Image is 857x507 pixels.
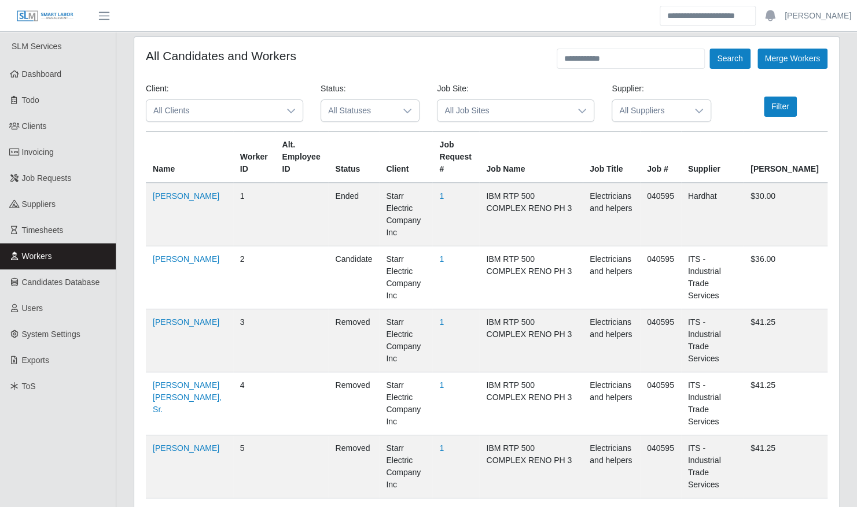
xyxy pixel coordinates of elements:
[146,83,169,95] label: Client:
[22,173,72,183] span: Job Requests
[379,309,432,372] td: Starr Electric Company Inc
[233,372,275,435] td: 4
[233,309,275,372] td: 3
[583,309,640,372] td: Electricians and helpers
[640,183,681,246] td: 040595
[22,356,49,365] span: Exports
[379,132,432,183] th: Client
[233,435,275,498] td: 5
[709,49,750,69] button: Search
[660,6,756,26] input: Search
[22,225,64,235] span: Timesheets
[583,246,640,309] td: Electricians and helpers
[744,132,827,183] th: [PERSON_NAME]
[640,372,681,435] td: 040595
[233,132,275,183] th: Worker ID
[583,372,640,435] td: Electricians and helpers
[640,435,681,498] td: 040595
[22,121,47,131] span: Clients
[744,183,827,246] td: $30.00
[744,435,827,498] td: $41.25
[439,254,444,264] a: 1
[146,100,279,121] span: All Clients
[640,309,681,372] td: 040595
[233,246,275,309] td: 2
[321,83,346,95] label: Status:
[22,147,54,157] span: Invoicing
[153,380,222,414] a: [PERSON_NAME] [PERSON_NAME], Sr.
[328,246,379,309] td: candidate
[681,372,744,435] td: ITS - Industrial Trade Services
[328,309,379,372] td: removed
[328,372,379,435] td: removed
[439,191,444,201] a: 1
[437,100,571,121] span: All Job Sites
[583,435,640,498] td: Electricians and helpers
[379,246,432,309] td: Starr Electric Company Inc
[640,132,681,183] th: Job #
[22,382,36,391] span: ToS
[439,380,444,390] a: 1
[744,309,827,372] td: $41.25
[146,132,233,183] th: Name
[22,251,52,261] span: Workers
[16,10,74,23] img: SLM Logo
[681,132,744,183] th: Supplier
[785,10,851,22] a: [PERSON_NAME]
[764,97,797,117] button: Filter
[153,254,219,264] a: [PERSON_NAME]
[379,183,432,246] td: Starr Electric Company Inc
[757,49,827,69] button: Merge Workers
[681,435,744,498] td: ITS - Industrial Trade Services
[744,246,827,309] td: $36.00
[479,132,583,183] th: Job Name
[22,199,56,209] span: Suppliers
[640,246,681,309] td: 040595
[439,317,444,327] a: 1
[233,183,275,246] td: 1
[432,132,479,183] th: Job Request #
[681,246,744,309] td: ITS - Industrial Trade Services
[439,443,444,453] a: 1
[146,49,296,63] h4: All Candidates and Workers
[479,183,583,246] td: IBM RTP 500 COMPLEX RENO PH 3
[437,83,468,95] label: Job Site:
[22,277,100,287] span: Candidates Database
[153,317,219,327] a: [PERSON_NAME]
[153,443,219,453] a: [PERSON_NAME]
[328,183,379,246] td: ended
[22,95,39,105] span: Todo
[153,191,219,201] a: [PERSON_NAME]
[744,372,827,435] td: $41.25
[612,83,643,95] label: Supplier:
[479,309,583,372] td: IBM RTP 500 COMPLEX RENO PH 3
[583,183,640,246] td: Electricians and helpers
[321,100,396,121] span: All Statuses
[379,435,432,498] td: Starr Electric Company Inc
[22,69,62,79] span: Dashboard
[681,309,744,372] td: ITS - Industrial Trade Services
[22,330,80,339] span: System Settings
[612,100,687,121] span: All Suppliers
[479,246,583,309] td: IBM RTP 500 COMPLEX RENO PH 3
[681,183,744,246] td: Hardhat
[479,372,583,435] td: IBM RTP 500 COMPLEX RENO PH 3
[479,435,583,498] td: IBM RTP 500 COMPLEX RENO PH 3
[583,132,640,183] th: Job Title
[328,132,379,183] th: Status
[328,435,379,498] td: removed
[22,304,43,313] span: Users
[12,42,61,51] span: SLM Services
[379,372,432,435] td: Starr Electric Company Inc
[275,132,328,183] th: Alt. Employee ID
